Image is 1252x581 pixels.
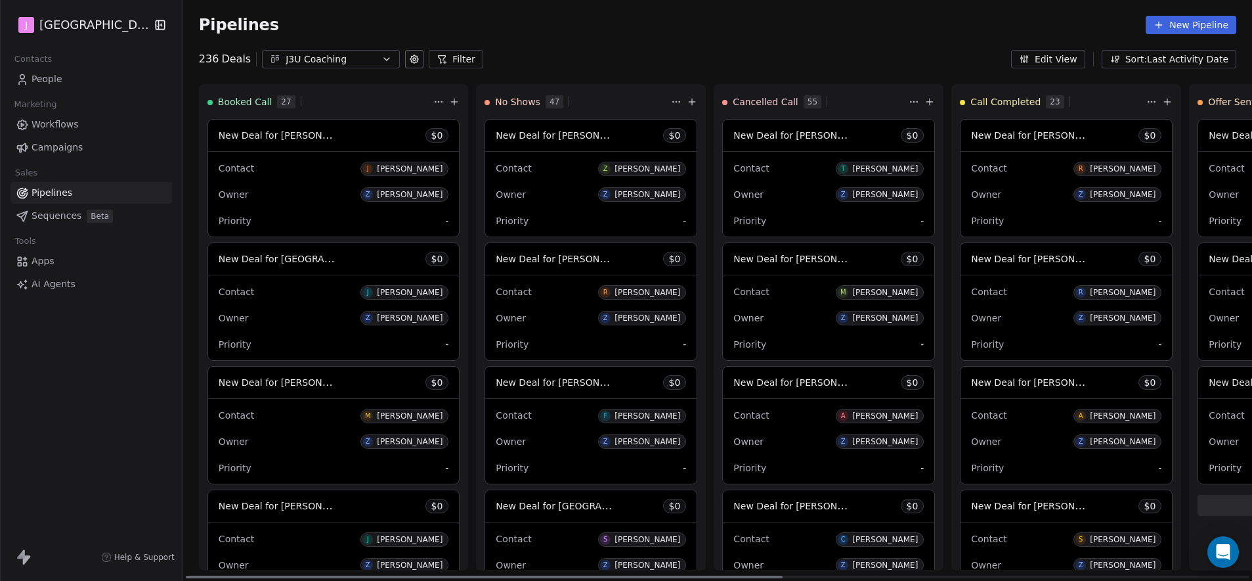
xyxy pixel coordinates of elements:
a: People [11,68,172,90]
div: Z [603,436,608,447]
div: Z [841,313,846,323]
div: Z [603,189,608,200]
div: New Deal for [PERSON_NAME]$0ContactZ[PERSON_NAME]OwnerZ[PERSON_NAME]Priority- [485,119,697,237]
span: Contact [733,163,769,174]
span: Owner [971,436,1001,447]
div: New Deal for [PERSON_NAME]$0ContactR[PERSON_NAME]OwnerZ[PERSON_NAME]Priority- [960,243,1173,361]
a: Pipelines [11,182,172,204]
span: Contact [971,287,1006,297]
div: J [367,287,369,298]
span: Priority [496,216,529,226]
a: SequencesBeta [11,205,172,227]
span: - [920,338,924,351]
span: [GEOGRAPHIC_DATA] [39,16,150,34]
span: Contact [219,534,254,544]
span: Priority [1209,339,1241,350]
div: New Deal for [PERSON_NAME]$0ContactT[PERSON_NAME]OwnerZ[PERSON_NAME]Priority- [722,119,935,237]
span: $ 0 [431,252,443,266]
span: $ 0 [1144,129,1156,142]
span: Priority [733,216,766,226]
div: Z [366,313,370,323]
span: Call Completed [970,95,1041,108]
div: R [1079,164,1083,174]
div: A [841,411,846,421]
span: Priority [971,216,1004,226]
span: 27 [277,95,295,108]
span: Contact [733,534,769,544]
span: People [32,72,62,86]
span: New Deal for [PERSON_NAME] [971,500,1110,512]
div: [PERSON_NAME] [1090,411,1155,421]
span: - [920,461,924,475]
span: - [1158,214,1161,227]
span: Contact [1209,287,1244,297]
span: Priority [496,463,529,473]
div: [PERSON_NAME] [615,437,680,446]
span: Priority [219,339,251,350]
a: Help & Support [101,552,175,563]
span: Owner [733,313,764,323]
div: Z [841,436,846,447]
span: - [683,461,686,475]
span: Owner [733,560,764,570]
div: M [365,411,371,421]
a: Apps [11,250,172,272]
span: New Deal for [PERSON_NAME] [496,129,634,141]
span: Contact [971,410,1006,421]
span: Contact [1209,163,1244,174]
span: - [1158,461,1161,475]
div: [PERSON_NAME] [1090,164,1155,174]
div: Cancelled Call55 [722,85,906,119]
span: - [445,214,448,227]
div: [PERSON_NAME] [615,190,680,199]
div: [PERSON_NAME] [1090,288,1155,297]
div: Call Completed23 [960,85,1144,119]
span: Priority [1209,463,1241,473]
div: Open Intercom Messenger [1207,536,1239,568]
div: Z [841,560,846,570]
div: [PERSON_NAME] [377,190,443,199]
div: [PERSON_NAME] [1090,437,1155,446]
span: Help & Support [114,552,175,563]
div: A [1079,411,1083,421]
span: Owner [1209,189,1239,200]
span: New Deal for [PERSON_NAME] [733,500,872,512]
span: Apps [32,254,54,268]
span: $ 0 [669,252,681,266]
span: J [25,18,28,32]
span: Contact [971,534,1006,544]
span: Contact [496,287,531,297]
span: 23 [1046,95,1064,108]
span: Pipelines [199,16,279,34]
span: Owner [971,313,1001,323]
span: Sales [9,163,43,183]
span: Contact [496,410,531,421]
span: Priority [1209,216,1241,226]
div: [PERSON_NAME] [377,314,443,323]
span: Priority [733,339,766,350]
span: $ 0 [669,376,681,389]
div: [PERSON_NAME] [1090,314,1155,323]
div: [PERSON_NAME] [852,190,918,199]
span: Priority [219,216,251,226]
div: New Deal for [PERSON_NAME]$0ContactM[PERSON_NAME]OwnerZ[PERSON_NAME]Priority- [207,366,460,484]
span: Owner [496,189,526,200]
div: R [1079,287,1083,298]
div: [PERSON_NAME] [1090,190,1155,199]
span: Owner [496,313,526,323]
div: Z [603,164,608,174]
span: No Shows [495,95,540,108]
div: S [603,534,607,545]
span: Owner [733,189,764,200]
div: [PERSON_NAME] [377,437,443,446]
span: Tools [9,231,41,251]
span: - [683,338,686,351]
a: Workflows [11,114,172,135]
span: Priority [733,463,766,473]
span: New Deal for [PERSON_NAME] [971,252,1110,265]
div: New Deal for [PERSON_NAME]$0ContactF[PERSON_NAME]OwnerZ[PERSON_NAME]Priority- [485,366,697,484]
div: C [841,534,846,545]
span: Contacts [9,49,58,69]
span: $ 0 [1144,376,1156,389]
div: New Deal for [PERSON_NAME]$0ContactM[PERSON_NAME]OwnerZ[PERSON_NAME]Priority- [722,243,935,361]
